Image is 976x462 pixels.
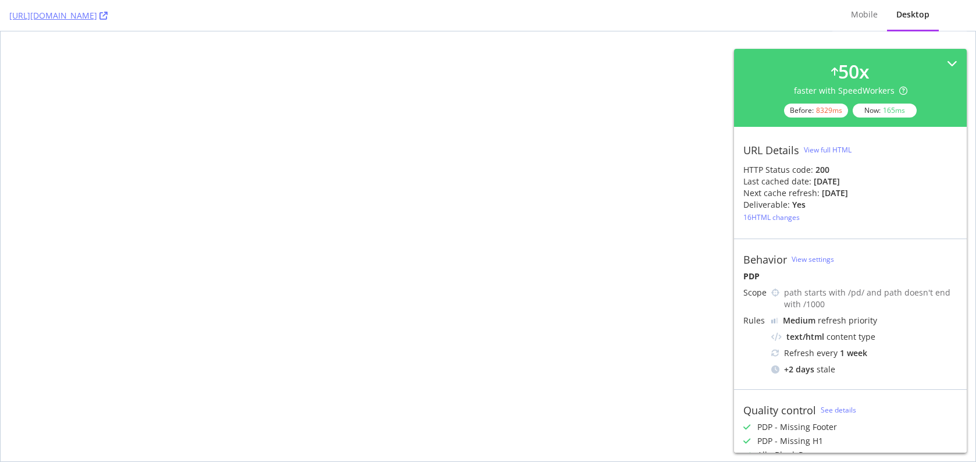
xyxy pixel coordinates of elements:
div: faster with SpeedWorkers [794,85,907,97]
div: content type [771,331,957,343]
div: [DATE] [822,187,848,199]
div: Before: [784,104,848,118]
div: stale [771,364,957,375]
div: Medium [783,315,815,326]
a: See details [821,405,856,415]
div: HTTP Status code: [743,164,957,176]
div: Mobile [851,9,878,20]
div: Refresh every [771,347,957,359]
div: Desktop [896,9,929,20]
div: URL Details [743,144,799,157]
div: 50 x [838,58,870,85]
strong: 200 [815,164,829,175]
div: PDP - Missing H1 [757,435,823,447]
div: 8329 ms [816,105,842,115]
div: text/html [786,331,824,343]
img: j32suk7ufU7viAAAAAElFTkSuQmCC [771,318,778,324]
div: Deliverable: [743,199,790,211]
a: [URL][DOMAIN_NAME] [9,10,108,22]
div: Behavior [743,253,787,266]
div: 165 ms [883,105,905,115]
div: Next cache refresh: [743,187,820,199]
button: View full HTML [804,141,852,159]
div: All - Blank Pages [757,449,821,461]
div: Quality control [743,404,816,417]
div: View full HTML [804,145,852,155]
div: PDP - Missing Footer [757,421,837,433]
div: refresh priority [783,315,877,326]
div: Scope [743,287,767,298]
div: 16 HTML changes [743,212,800,222]
div: + 2 days [784,364,814,375]
div: Now: [853,104,917,118]
div: Last cached date: [743,176,811,187]
button: 16HTML changes [743,211,800,225]
div: Rules [743,315,767,326]
div: [DATE] [814,176,840,187]
div: PDP [743,271,957,282]
a: View settings [792,254,834,264]
div: path starts with /pd/ and path doesn't end with /1000 [784,287,957,310]
div: Yes [792,199,806,211]
div: 1 week [840,347,867,359]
